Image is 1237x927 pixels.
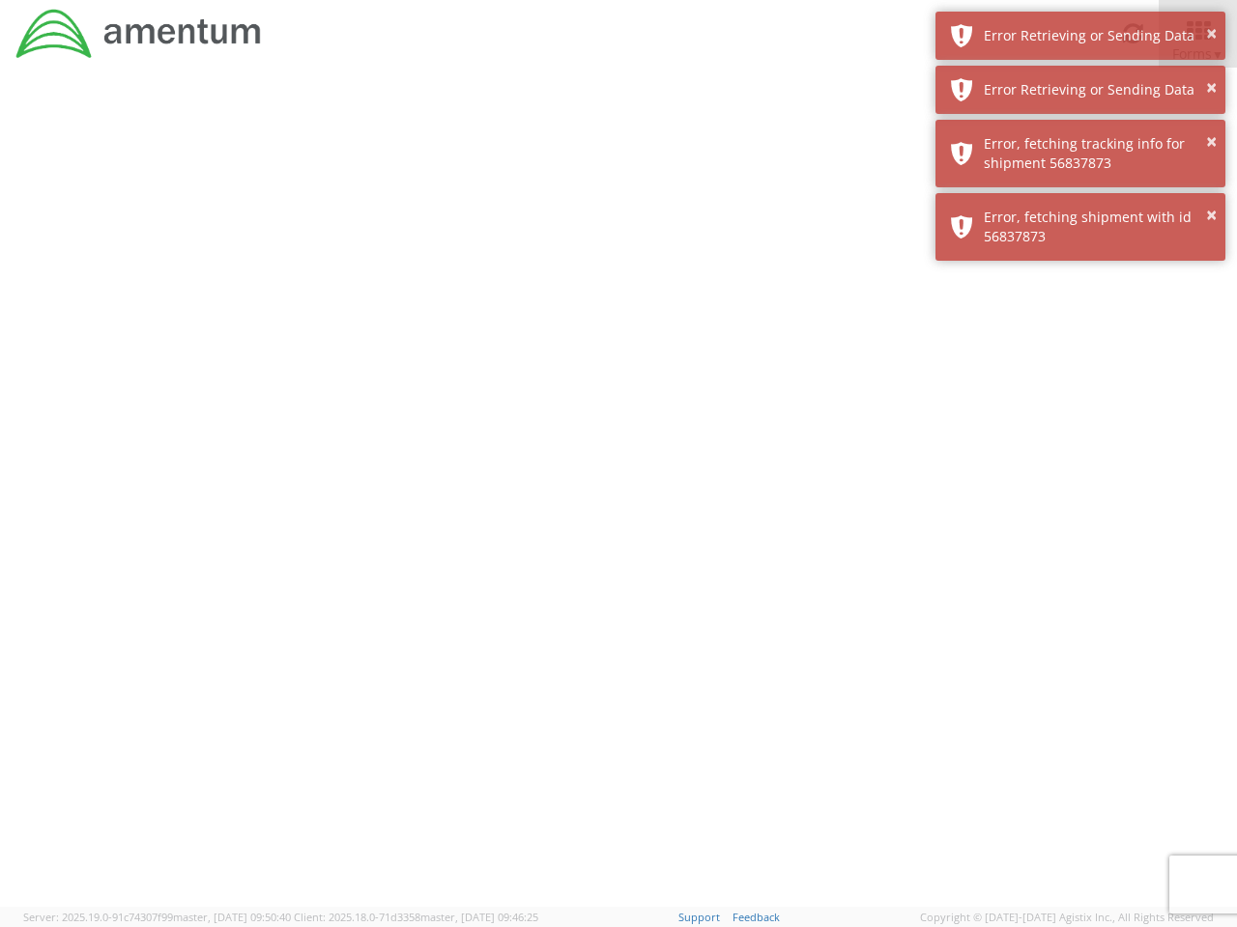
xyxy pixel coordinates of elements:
div: Error Retrieving or Sending Data [984,80,1211,99]
span: Copyright © [DATE]-[DATE] Agistix Inc., All Rights Reserved [920,910,1214,925]
img: dyn-intl-logo-049831509241104b2a82.png [14,7,264,61]
div: Error, fetching shipment with id 56837873 [984,208,1211,246]
button: × [1206,74,1217,102]
span: master, [DATE] 09:50:40 [173,910,291,924]
button: × [1206,202,1217,230]
span: Server: 2025.19.0-91c74307f99 [23,910,291,924]
button: × [1206,128,1217,156]
a: Feedback [733,910,780,924]
span: master, [DATE] 09:46:25 [420,910,538,924]
span: Client: 2025.18.0-71d3358 [294,910,538,924]
div: Error, fetching tracking info for shipment 56837873 [984,134,1211,173]
a: Support [678,910,720,924]
button: × [1206,20,1217,48]
div: Error Retrieving or Sending Data [984,26,1211,45]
